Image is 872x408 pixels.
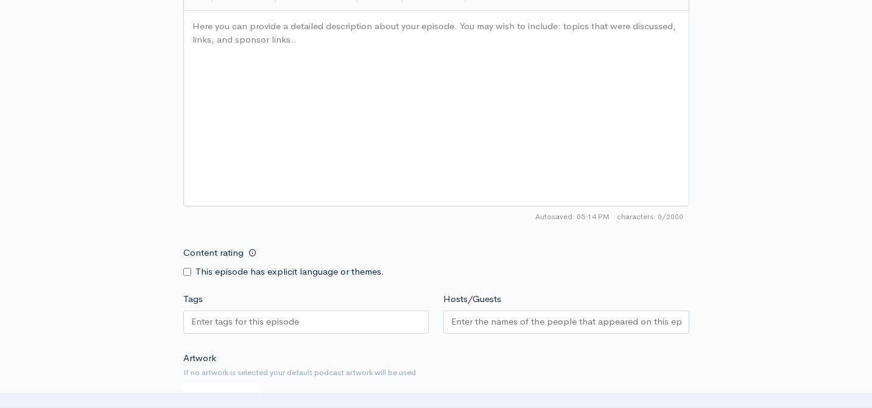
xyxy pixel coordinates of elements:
[183,367,689,379] small: If no artwork is selected your default podcast artwork will be used
[183,351,216,365] label: Artwork
[443,292,501,306] label: Hosts/Guests
[183,241,244,266] label: Content rating
[191,315,301,329] input: Enter tags for this episode
[535,211,610,222] span: Autosaved: 05:14 PM
[451,315,681,329] input: Enter the names of the people that appeared on this episode
[617,211,683,222] span: 0/2000
[195,265,384,279] label: This episode has explicit language or themes.
[183,292,203,306] label: Tags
